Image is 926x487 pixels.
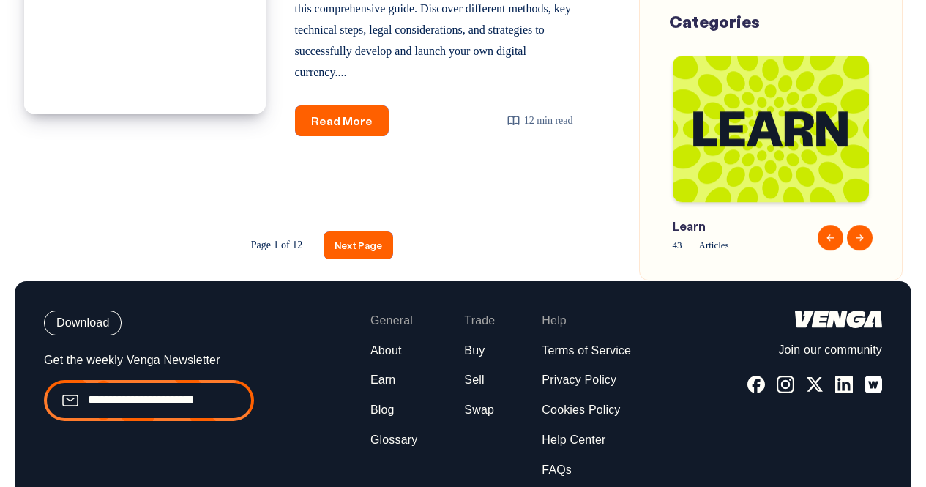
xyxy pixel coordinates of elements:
[673,56,869,202] img: Blog-Tag-Cover---Learn.png
[507,111,573,130] div: 12 min read
[795,311,882,328] img: logo-white.44ec9dbf8c34425cc70677c5f5c19bda.svg
[61,392,79,409] img: email.99ba089774f55247b4fc38e1d8603778.svg
[370,433,417,448] a: Glossary
[464,403,494,418] a: Swap
[324,231,393,259] a: Next Page
[295,105,389,137] a: Read More
[542,403,620,418] a: Cookies Policy
[44,353,254,368] p: Get the weekly Venga Newsletter
[44,311,122,335] button: Download
[464,373,484,388] a: Sell
[542,313,567,329] span: Help
[847,225,873,250] button: Next
[669,11,760,32] span: Categories
[464,343,485,359] a: Buy
[240,232,313,259] span: Page 1 of 12
[542,463,572,478] a: FAQs
[370,313,413,329] span: General
[673,237,808,253] span: 43 Articles
[542,433,605,448] a: Help Center
[370,373,395,388] a: Earn
[747,343,882,358] p: Join our community
[818,225,843,250] button: Previous
[542,373,616,388] a: Privacy Policy
[370,403,395,418] a: Blog
[370,343,402,359] a: About
[673,217,808,235] span: Learn
[542,343,631,359] a: Terms of Service
[464,313,495,329] span: Trade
